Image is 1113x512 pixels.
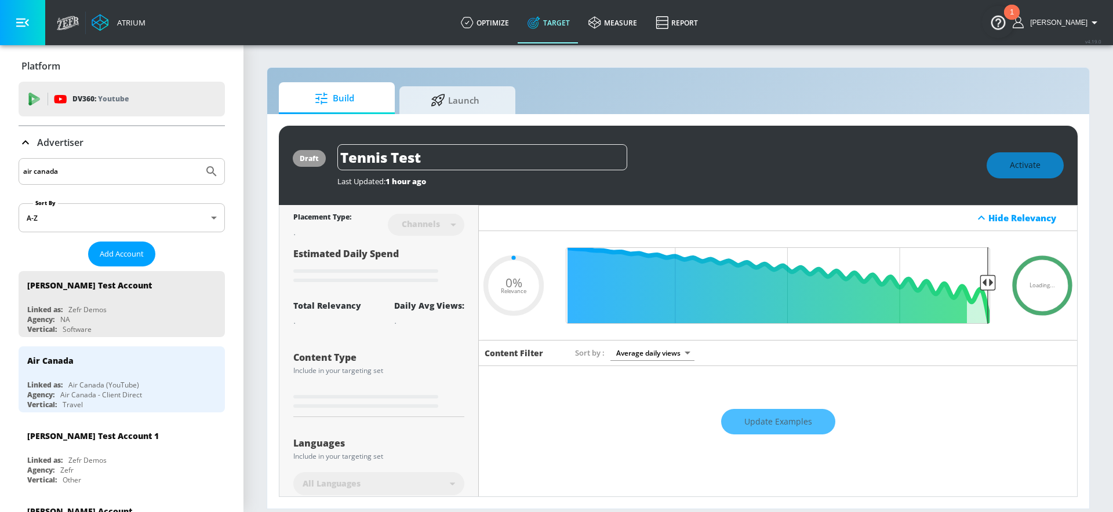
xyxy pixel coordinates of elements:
[560,247,996,324] input: Final Threshold
[60,465,74,475] div: Zefr
[19,271,225,337] div: [PERSON_NAME] Test AccountLinked as:Zefr DemosAgency:NAVertical:Software
[293,367,464,374] div: Include in your targeting set
[27,400,57,409] div: Vertical:
[19,346,225,412] div: Air CanadaLinked as:Air Canada (YouTube)Agency:Air Canada - Client DirectVertical:Travel
[37,136,83,149] p: Advertiser
[68,305,107,314] div: Zefr Demos
[68,455,107,465] div: Zefr Demos
[63,324,92,334] div: Software
[394,300,464,311] div: Daily Avg Views:
[501,288,526,294] span: Relevance
[396,219,446,229] div: Channels
[479,205,1077,231] div: Hide Relevancy
[646,2,707,43] a: Report
[27,455,63,465] div: Linked as:
[337,176,975,186] div: Last Updated:
[98,93,129,105] p: Youtube
[982,6,1014,38] button: Open Resource Center, 1 new notification
[27,280,152,291] div: [PERSON_NAME] Test Account
[293,247,399,260] span: Estimated Daily Spend
[27,430,159,441] div: [PERSON_NAME] Test Account 1
[300,153,319,163] div: draft
[575,348,605,358] span: Sort by
[19,50,225,82] div: Platform
[293,438,464,448] div: Languages
[385,176,426,186] span: 1 hour ago
[988,212,1071,224] div: Hide Relevancy
[19,422,225,488] div: [PERSON_NAME] Test Account 1Linked as:Zefr DemosAgency:ZefrVertical:Other
[92,14,146,31] a: Atrium
[293,300,361,311] div: Total Relevancy
[33,199,58,207] label: Sort By
[579,2,646,43] a: measure
[518,2,579,43] a: Target
[1025,19,1087,27] span: login as: anthony.rios@zefr.com
[23,164,199,179] input: Search by name
[19,82,225,116] div: DV360: Youtube
[452,2,518,43] a: optimize
[19,126,225,159] div: Advertiser
[27,314,54,324] div: Agency:
[293,212,351,224] div: Placement Type:
[68,380,139,390] div: Air Canada (YouTube)
[485,348,543,359] h6: Content Filter
[63,400,83,409] div: Travel
[27,380,63,390] div: Linked as:
[505,276,522,288] span: 0%
[60,390,142,400] div: Air Canada - Client Direct
[27,355,74,366] div: Air Canada
[27,390,54,400] div: Agency:
[293,453,464,460] div: Include in your targeting set
[293,247,464,286] div: Estimated Daily Spend
[112,17,146,28] div: Atrium
[1010,12,1014,27] div: 1
[27,475,57,485] div: Vertical:
[27,324,57,334] div: Vertical:
[19,203,225,232] div: A-Z
[63,475,81,485] div: Other
[1085,38,1101,45] span: v 4.19.0
[290,85,379,112] span: Build
[88,242,155,266] button: Add Account
[21,60,60,72] p: Platform
[1013,16,1101,30] button: [PERSON_NAME]
[27,465,54,475] div: Agency:
[100,247,144,261] span: Add Account
[1030,283,1055,288] span: Loading...
[303,478,361,489] span: All Languages
[411,86,499,114] span: Launch
[27,305,63,314] div: Linked as:
[610,345,694,361] div: Average daily views
[293,353,464,362] div: Content Type
[72,93,129,105] p: DV360:
[293,472,464,495] div: All Languages
[60,314,70,324] div: NA
[199,159,224,184] button: Submit Search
